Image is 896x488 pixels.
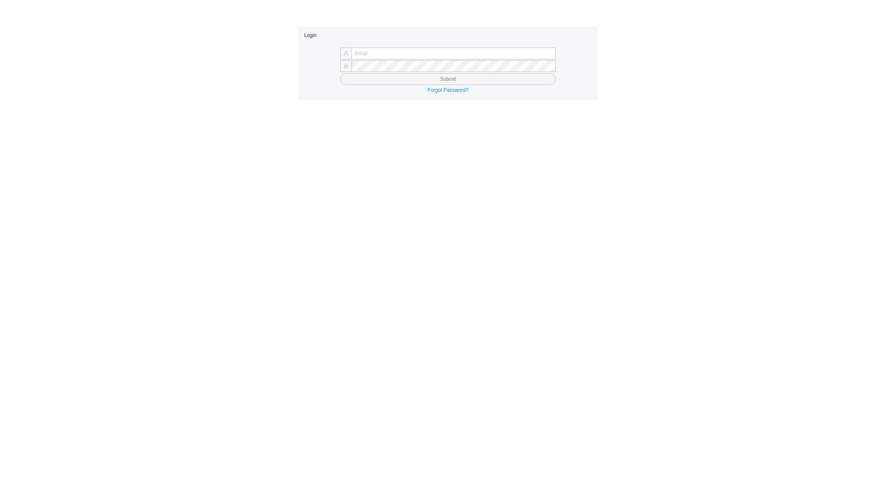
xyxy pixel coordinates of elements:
[427,87,468,93] a: Forgot Password?
[343,64,349,69] span: lock
[351,48,556,59] input: Email
[340,73,556,85] button: Submit
[343,51,349,56] span: user
[304,27,592,43] div: Login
